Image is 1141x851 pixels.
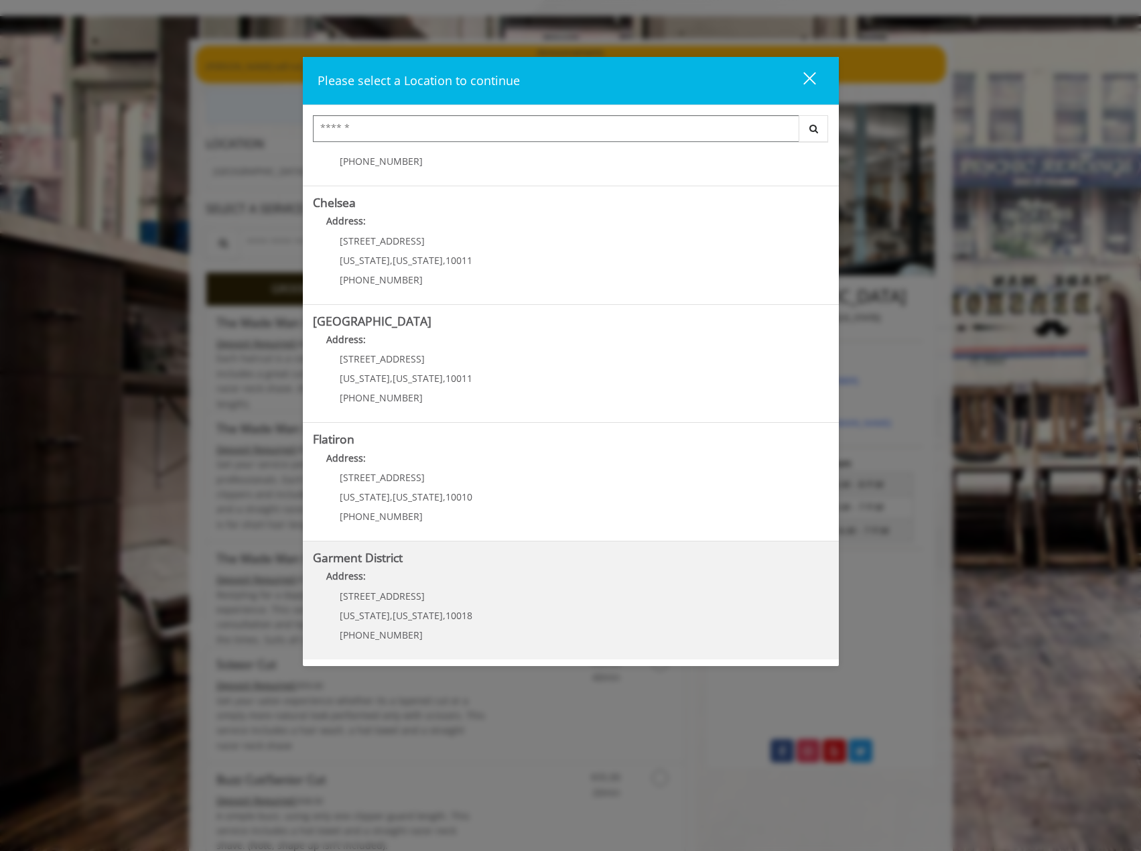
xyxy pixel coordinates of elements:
span: 10011 [446,372,472,385]
span: , [443,490,446,503]
span: , [443,372,446,385]
span: , [390,372,393,385]
span: [US_STATE] [393,372,443,385]
span: 10010 [446,490,472,503]
span: [US_STATE] [340,254,390,267]
i: Search button [806,124,821,133]
button: close dialog [779,67,824,94]
span: [US_STATE] [340,372,390,385]
input: Search Center [313,115,799,142]
span: , [443,254,446,267]
b: Address: [326,214,366,227]
span: [US_STATE] [340,609,390,622]
span: [STREET_ADDRESS] [340,352,425,365]
span: , [390,609,393,622]
span: [STREET_ADDRESS] [340,590,425,602]
b: Chelsea [313,194,356,210]
span: 10011 [446,254,472,267]
span: [US_STATE] [393,490,443,503]
b: [GEOGRAPHIC_DATA] [313,313,431,329]
span: [US_STATE] [393,254,443,267]
span: [PHONE_NUMBER] [340,273,423,286]
span: [US_STATE] [340,490,390,503]
span: [PHONE_NUMBER] [340,155,423,168]
span: , [390,490,393,503]
span: 10018 [446,609,472,622]
span: , [390,254,393,267]
div: Center Select [313,115,829,149]
span: [US_STATE] [393,609,443,622]
b: Garment District [313,549,403,566]
b: Address: [326,570,366,582]
b: Flatiron [313,431,354,447]
span: [PHONE_NUMBER] [340,510,423,523]
span: [PHONE_NUMBER] [340,391,423,404]
span: [STREET_ADDRESS] [340,235,425,247]
b: Address: [326,452,366,464]
span: [STREET_ADDRESS] [340,471,425,484]
span: Please select a Location to continue [318,72,520,88]
div: close dialog [788,71,815,91]
b: Address: [326,333,366,346]
span: , [443,609,446,622]
span: [PHONE_NUMBER] [340,629,423,641]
